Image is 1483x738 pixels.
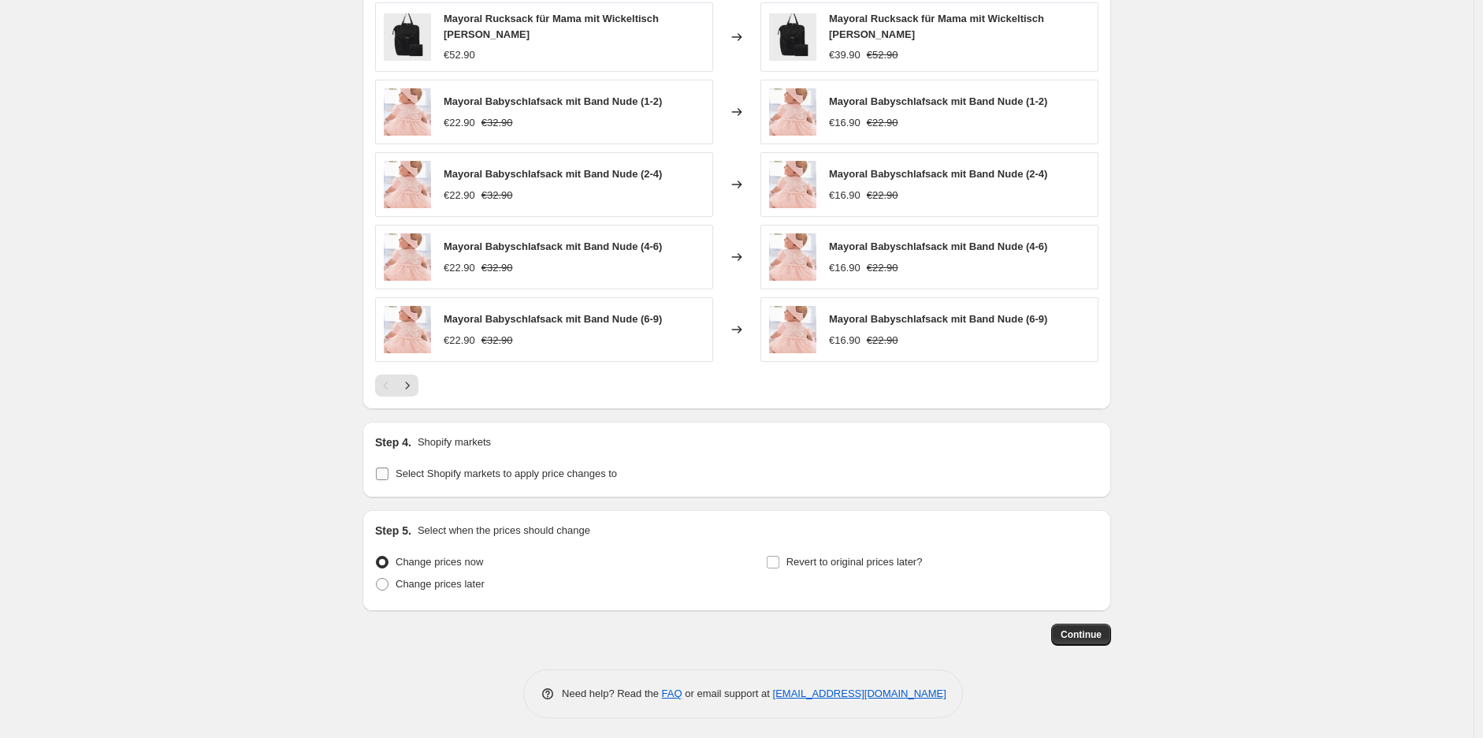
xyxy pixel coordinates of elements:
span: Mayoral Rucksack für Mama mit Wickeltisch [PERSON_NAME] [444,13,659,40]
strike: €22.90 [867,188,898,203]
span: Revert to original prices later? [786,556,923,568]
span: Need help? Read the [562,688,662,699]
span: Mayoral Babyschlafsack mit Band Nude (1-2) [444,95,662,107]
div: €22.90 [444,115,475,131]
strike: €22.90 [867,115,898,131]
span: Mayoral Babyschlafsack mit Band Nude (6-9) [444,313,662,325]
h2: Step 4. [375,434,411,450]
strike: €22.90 [867,260,898,276]
span: Change prices now [396,556,483,568]
span: Change prices later [396,578,485,590]
p: Shopify markets [418,434,491,450]
img: 2_6b01d46d-b1ff-4459-9fee-526abd81a128_80x.jpg [384,233,431,281]
div: €52.90 [444,47,475,63]
div: €16.90 [829,188,860,203]
span: Mayoral Babyschlafsack mit Band Nude (4-6) [829,240,1047,252]
div: €16.90 [829,115,860,131]
button: Next [396,375,418,397]
p: Select when the prices should change [418,523,590,539]
img: 2_6b01d46d-b1ff-4459-9fee-526abd81a128_80x.jpg [384,306,431,353]
img: 2_6b01d46d-b1ff-4459-9fee-526abd81a128_80x.jpg [769,306,816,353]
div: €22.90 [444,188,475,203]
strike: €22.90 [867,333,898,348]
span: Mayoral Babyschlafsack mit Band Nude (4-6) [444,240,662,252]
a: [EMAIL_ADDRESS][DOMAIN_NAME] [773,688,946,699]
img: 2_6b01d46d-b1ff-4459-9fee-526abd81a128_80x.jpg [384,161,431,208]
strike: €52.90 [867,47,898,63]
div: €16.90 [829,333,860,348]
div: €39.90 [829,47,860,63]
h2: Step 5. [375,523,411,539]
span: Mayoral Babyschlafsack mit Band Nude (6-9) [829,313,1047,325]
span: Mayoral Babyschlafsack mit Band Nude (2-4) [444,168,662,180]
span: Mayoral Babyschlafsack mit Band Nude (2-4) [829,168,1047,180]
div: €22.90 [444,333,475,348]
span: or email support at [682,688,773,699]
button: Continue [1051,624,1111,646]
span: Select Shopify markets to apply price changes to [396,468,617,479]
img: 1_9b317922-4c13-4997-9e3b-6fd16d6abb09_80x.jpg [384,13,431,61]
div: €22.90 [444,260,475,276]
strike: €32.90 [481,115,513,131]
img: 1_9b317922-4c13-4997-9e3b-6fd16d6abb09_80x.jpg [769,13,816,61]
strike: €32.90 [481,260,513,276]
strike: €32.90 [481,333,513,348]
strike: €32.90 [481,188,513,203]
span: Mayoral Rucksack für Mama mit Wickeltisch [PERSON_NAME] [829,13,1044,40]
img: 2_6b01d46d-b1ff-4459-9fee-526abd81a128_80x.jpg [769,161,816,208]
div: €16.90 [829,260,860,276]
img: 2_6b01d46d-b1ff-4459-9fee-526abd81a128_80x.jpg [769,88,816,136]
span: Mayoral Babyschlafsack mit Band Nude (1-2) [829,95,1047,107]
a: FAQ [662,688,682,699]
img: 2_6b01d46d-b1ff-4459-9fee-526abd81a128_80x.jpg [384,88,431,136]
span: Continue [1061,628,1102,641]
nav: Pagination [375,375,418,397]
img: 2_6b01d46d-b1ff-4459-9fee-526abd81a128_80x.jpg [769,233,816,281]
